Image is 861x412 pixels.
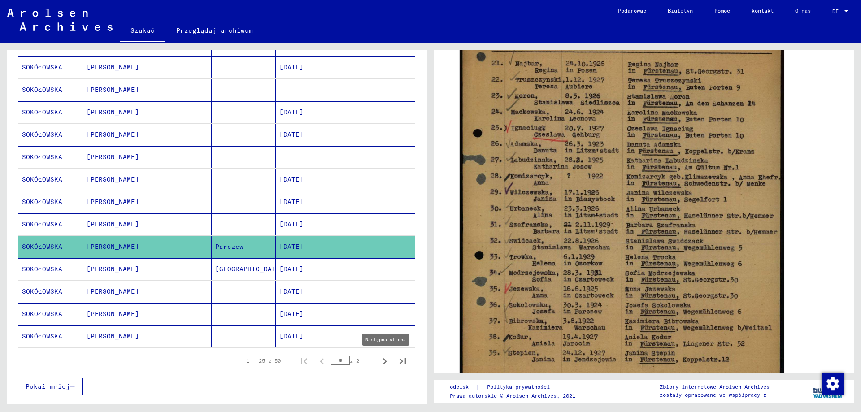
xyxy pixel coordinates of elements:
[87,63,139,71] font: [PERSON_NAME]
[18,378,83,395] button: Pokaż mniej
[279,287,304,295] font: [DATE]
[279,175,304,183] font: [DATE]
[87,198,139,206] font: [PERSON_NAME]
[87,175,139,183] font: [PERSON_NAME]
[752,7,774,14] font: kontakt
[350,357,359,364] font: z 2
[22,243,62,251] font: SOKÓŁOWSKA
[279,108,304,116] font: [DATE]
[87,332,139,340] font: [PERSON_NAME]
[22,153,62,161] font: SOKÓŁOWSKA
[87,243,139,251] font: [PERSON_NAME]
[87,287,139,295] font: [PERSON_NAME]
[165,20,264,41] a: Przeglądaj archiwum
[376,352,394,370] button: Następna strona
[394,352,412,370] button: Ostatnia strona
[26,382,70,390] font: Pokaż mniej
[22,332,62,340] font: SOKÓŁOWSKA
[120,20,165,43] a: Szukać
[279,310,304,318] font: [DATE]
[450,383,469,390] font: odcisk
[22,108,62,116] font: SOKÓŁOWSKA
[279,243,304,251] font: [DATE]
[279,130,304,139] font: [DATE]
[487,383,550,390] font: Polityka prywatności
[87,130,139,139] font: [PERSON_NAME]
[130,26,155,35] font: Szukać
[87,220,139,228] font: [PERSON_NAME]
[176,26,253,35] font: Przeglądaj archiwum
[279,332,304,340] font: [DATE]
[87,86,139,94] font: [PERSON_NAME]
[7,9,113,31] img: Arolsen_neg.svg
[811,380,845,402] img: yv_logo.png
[822,373,844,395] img: Zmiana zgody
[22,130,62,139] font: SOKÓŁOWSKA
[215,243,244,251] font: Parczew
[22,175,62,183] font: SOKÓŁOWSKA
[279,220,304,228] font: [DATE]
[22,310,62,318] font: SOKÓŁOWSKA
[618,7,646,14] font: Podarować
[279,265,304,273] font: [DATE]
[279,198,304,206] font: [DATE]
[714,7,730,14] font: Pomoc
[22,287,62,295] font: SOKÓŁOWSKA
[822,373,843,394] div: Zmiana zgody
[660,383,770,390] font: Zbiory internetowe Arolsen Archives
[279,63,304,71] font: [DATE]
[22,198,62,206] font: SOKÓŁOWSKA
[668,7,693,14] font: Biuletyn
[87,265,139,273] font: [PERSON_NAME]
[22,86,62,94] font: SOKÓŁOWSKA
[795,7,811,14] font: O nas
[295,352,313,370] button: Pierwsza strona
[87,310,139,318] font: [PERSON_NAME]
[476,383,480,391] font: |
[450,382,476,392] a: odcisk
[22,63,62,71] font: SOKÓŁOWSKA
[450,392,575,399] font: Prawa autorskie © Arolsen Archives, 2021
[87,108,139,116] font: [PERSON_NAME]
[660,391,766,398] font: zostały opracowane we współpracy z
[832,8,839,14] font: DE
[246,357,281,364] font: 1 – 25 z 50
[22,265,62,273] font: SOKÓŁOWSKA
[87,153,139,161] font: [PERSON_NAME]
[313,352,331,370] button: Poprzednia strona
[480,382,561,392] a: Polityka prywatności
[22,220,62,228] font: SOKÓŁOWSKA
[215,265,284,273] font: [GEOGRAPHIC_DATA]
